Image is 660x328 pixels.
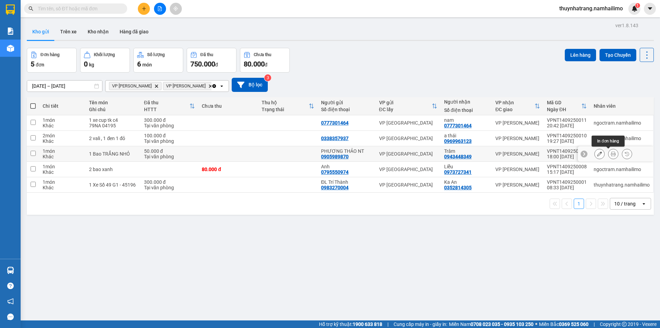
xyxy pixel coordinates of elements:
div: 2 món [43,133,82,138]
strong: 0708 023 035 - 0935 103 250 [471,321,533,327]
img: icon-new-feature [631,6,638,12]
div: VP [GEOGRAPHIC_DATA] [379,151,437,157]
span: | [387,320,388,328]
span: caret-down [647,6,653,12]
div: 0905989870 [321,154,349,159]
div: VP [PERSON_NAME] [495,151,540,157]
img: logo-vxr [6,4,15,15]
div: 0352814305 [444,185,472,190]
div: 0777301464 [444,123,472,128]
svg: open [641,201,647,207]
svg: Clear all [211,83,217,89]
div: 100.000 đ [144,133,195,138]
button: Số lượng6món [133,48,183,73]
span: đ [215,62,218,67]
sup: 1 [635,3,640,8]
span: 1 [636,3,639,8]
div: ĐC giao [495,107,535,112]
div: ngoctram.namhailimo [594,120,650,126]
div: VP [PERSON_NAME] [495,120,540,126]
div: Chưa thu [254,52,271,57]
span: file-add [157,6,162,11]
div: Người gửi [321,100,372,105]
span: 6 [137,60,141,68]
div: VPNT1409250011 [547,117,587,123]
div: VPNT1409250009 [547,148,587,154]
div: 0777301464 [321,120,349,126]
sup: 3 [264,74,271,81]
div: Tại văn phòng [144,154,195,159]
div: VP gửi [379,100,432,105]
div: 20:42 [DATE] [547,123,587,128]
div: 0983270004 [321,185,349,190]
div: 79NA 04195 [89,123,137,128]
div: VPNT1409250010 [547,133,587,138]
div: 1 món [43,164,82,169]
button: Chưa thu80.000đ [240,48,290,73]
div: VP [PERSON_NAME] [495,136,540,141]
div: ngoctram.namhailimo [594,167,650,172]
th: Toggle SortBy [258,97,318,115]
button: Kho gửi [27,23,55,40]
button: Hàng đã giao [114,23,154,40]
div: 0338357937 [321,136,349,141]
span: kg [89,62,94,67]
span: VP Phan Thiết, close by backspace [163,82,216,90]
div: Khác [43,154,82,159]
div: ĐC lấy [379,107,432,112]
div: Ka An [444,179,488,185]
div: Mã GD [547,100,581,105]
div: 1 Xe Số 49 G1 - 45196 [89,182,137,188]
div: Đã thu [200,52,213,57]
span: Miền Nam [449,320,533,328]
svg: open [219,83,224,89]
div: 10 / trang [614,200,636,207]
span: Hỗ trợ kỹ thuật: [319,320,382,328]
div: Trâm [444,148,488,154]
div: Nhân viên [594,103,650,109]
div: 0969963123 [444,138,472,144]
div: Chưa thu [202,103,254,109]
div: VP nhận [495,100,535,105]
div: HTTT [144,107,190,112]
div: 0795550974 [321,169,349,175]
div: VPNT1409250001 [547,179,587,185]
span: 0 [84,60,88,68]
span: notification [7,298,14,305]
div: VP [PERSON_NAME] [495,167,540,172]
div: Người nhận [444,99,488,105]
span: search [29,6,33,11]
button: Đã thu750.000đ [187,48,236,73]
div: Đã thu [144,100,190,105]
div: Ghi chú [89,107,137,112]
div: 08:33 [DATE] [547,185,587,190]
div: 300.000 đ [144,117,195,123]
span: 80.000 [244,60,265,68]
div: Tại văn phòng [144,185,195,190]
div: 2 vali , 1 đen 1 đỏ [89,136,137,141]
div: 19:27 [DATE] [547,138,587,144]
span: ⚪️ [535,323,537,326]
span: plus [142,6,146,11]
div: 1 xe cup tk c4 [89,117,137,123]
span: aim [173,6,178,11]
span: 5 [31,60,34,68]
span: món [142,62,152,67]
button: file-add [154,3,166,15]
div: In đơn hàng [592,136,625,147]
img: warehouse-icon [7,267,14,274]
input: Tìm tên, số ĐT hoặc mã đơn [38,5,119,12]
div: 1 món [43,117,82,123]
div: 1 món [43,179,82,185]
div: Tên món [89,100,137,105]
span: VP Phan Thiết [166,83,206,89]
div: Trạng thái [262,107,309,112]
div: Khác [43,138,82,144]
svg: Delete [208,84,212,88]
button: caret-down [644,3,656,15]
th: Toggle SortBy [141,97,199,115]
th: Toggle SortBy [376,97,441,115]
button: Trên xe [55,23,82,40]
div: 80.000 đ [202,167,254,172]
div: thuynhatrang.namhailimo [594,182,650,188]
